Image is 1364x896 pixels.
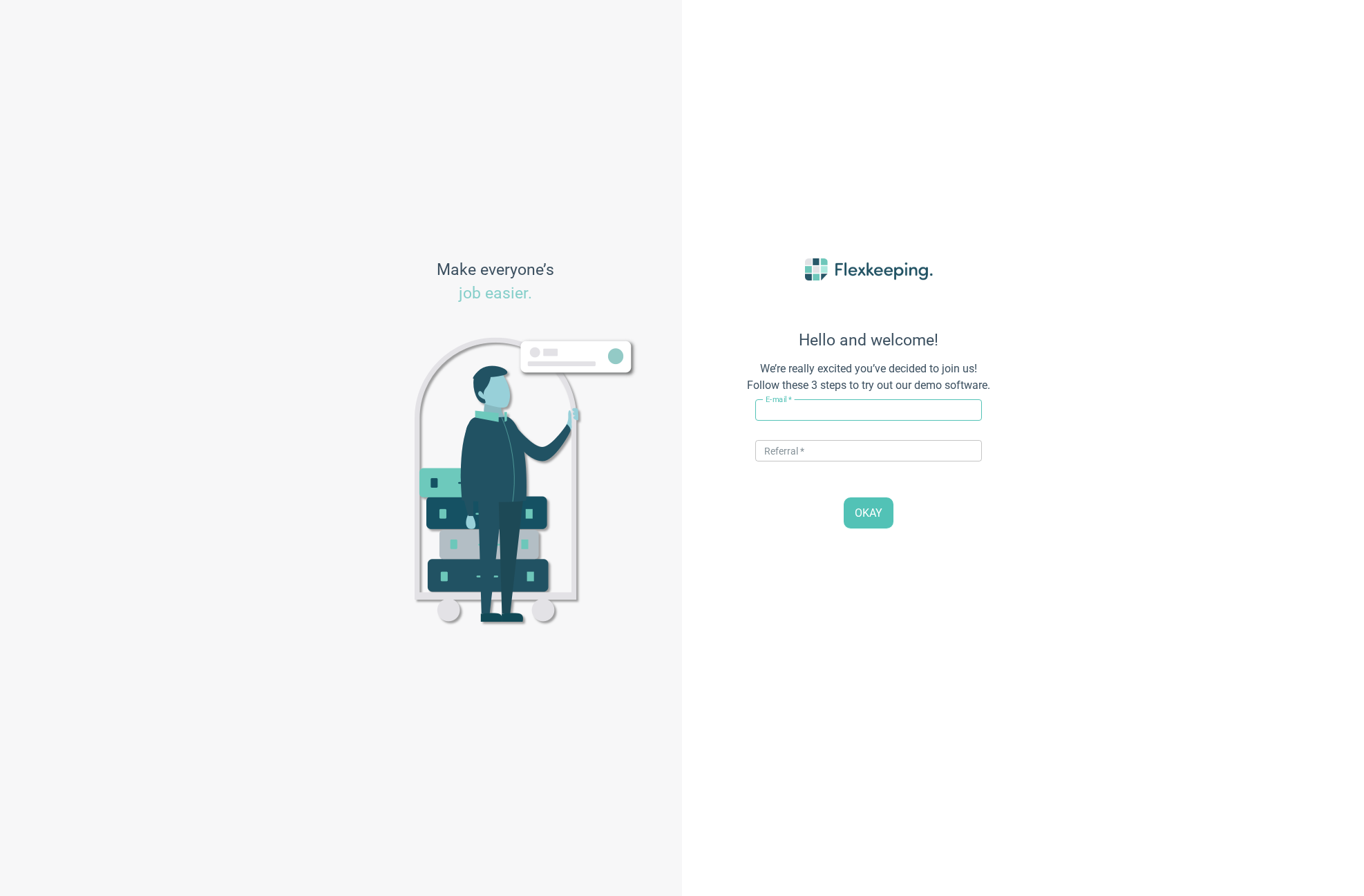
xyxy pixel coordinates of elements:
[855,506,882,522] span: OKAY
[437,258,554,307] span: Make everyone’s
[717,361,1021,394] span: We’re really excited you’ve decided to join us! Follow these 3 steps to try out our demo software.
[459,284,532,303] span: job easier.
[717,331,1021,350] span: Hello and welcome!
[844,497,893,528] button: OKAY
